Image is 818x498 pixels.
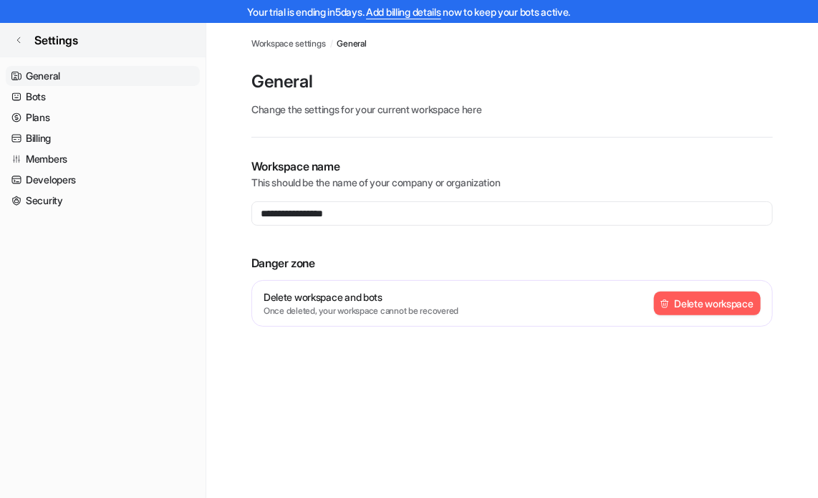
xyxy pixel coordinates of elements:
[6,128,200,148] a: Billing
[6,191,200,211] a: Security
[6,170,200,190] a: Developers
[251,254,773,272] p: Danger zone
[264,305,458,317] p: Once deleted, your workspace cannot be recovered
[6,107,200,128] a: Plans
[34,32,78,49] span: Settings
[330,37,333,50] span: /
[251,158,773,175] p: Workspace name
[264,289,458,305] p: Delete workspace and bots
[366,6,441,18] a: Add billing details
[251,70,773,93] p: General
[251,102,773,117] p: Change the settings for your current workspace here
[6,66,200,86] a: General
[337,37,366,50] a: General
[251,37,326,50] a: Workspace settings
[251,175,773,190] p: This should be the name of your company or organization
[6,149,200,169] a: Members
[654,292,761,315] button: Delete workspace
[6,87,200,107] a: Bots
